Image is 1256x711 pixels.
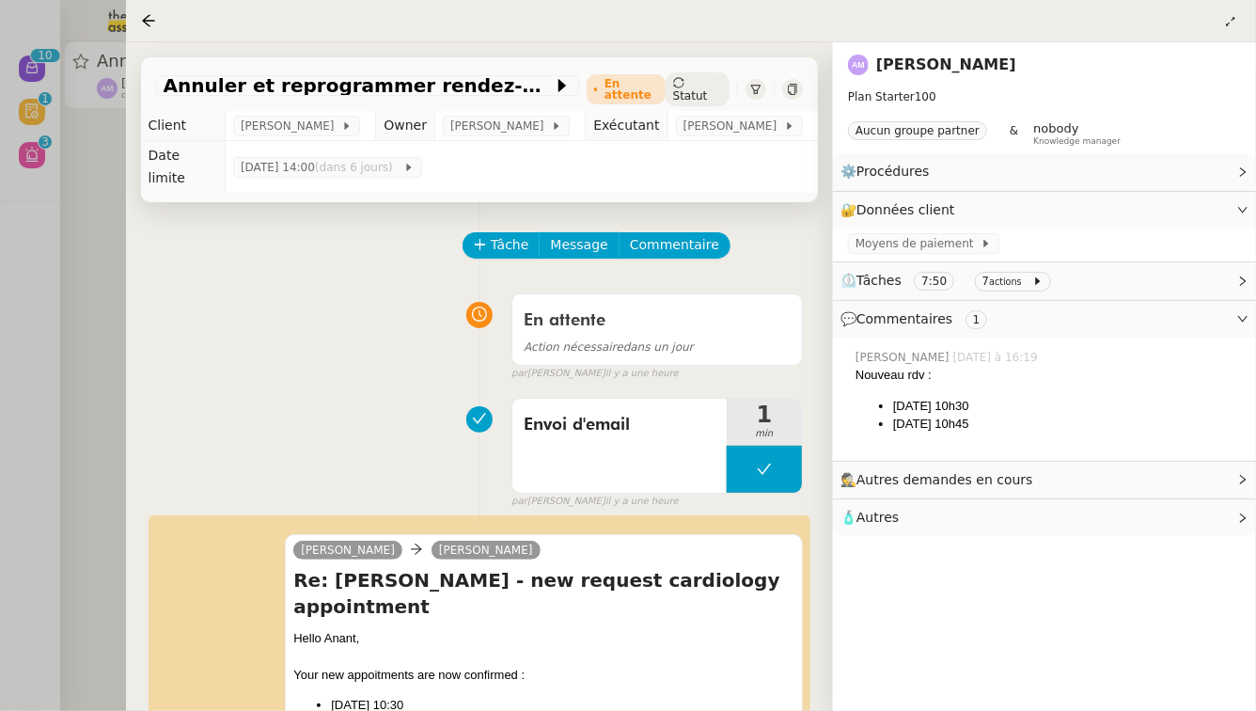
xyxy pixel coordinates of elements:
span: ⚙️ [840,161,938,182]
span: 100 [915,90,936,103]
span: 1 [727,403,802,426]
span: Moyens de paiement [856,234,981,253]
span: ⏲️ [840,273,1059,288]
span: dans un jour [524,340,694,354]
span: (dans 6 jours) [315,161,397,174]
div: 💬Commentaires 1 [833,301,1256,338]
span: Statut [673,89,708,103]
span: Commentaires [856,311,952,326]
span: Plan Starter [848,90,915,103]
img: svg [848,55,869,75]
span: 7 [982,275,990,288]
button: Commentaire [619,232,730,259]
app-user-label: Knowledge manager [1033,121,1121,146]
span: min [727,426,802,442]
span: nobody [1033,121,1078,135]
div: 🧴Autres [833,499,1256,536]
span: Action nécessaire [524,340,623,354]
span: Données client [856,202,955,217]
nz-tag: 7:50 [914,272,954,291]
span: & [1010,121,1018,146]
span: Autres demandes en cours [856,472,1033,487]
span: 🔐 [840,199,963,221]
span: Autres [856,510,899,525]
div: Your new appoitments are now confirmed : [293,666,794,685]
small: actions [989,276,1022,287]
small: [PERSON_NAME] [511,366,679,382]
span: [DATE] à 16:19 [953,349,1042,366]
span: Commentaire [630,234,719,256]
span: par [511,366,527,382]
span: [PERSON_NAME] [450,117,551,135]
div: ⏲️Tâches 7:50 7actions [833,262,1256,299]
span: Tâches [856,273,902,288]
small: [PERSON_NAME] [511,494,679,510]
div: 🕵️Autres demandes en cours [833,462,1256,498]
div: 🔐Données client [833,192,1256,229]
button: Tâche [463,232,541,259]
span: Knowledge manager [1033,136,1121,147]
td: Exécutant [586,111,667,141]
span: 💬 [840,311,995,326]
span: Annuler et reprogrammer rendez-vous cardiologue [164,76,553,95]
span: 🕵️ [840,472,1042,487]
div: ⚙️Procédures [833,153,1256,190]
span: il y a une heure [605,494,679,510]
span: [PERSON_NAME] [856,349,953,366]
td: Owner [376,111,435,141]
td: Client [141,111,226,141]
span: par [511,494,527,510]
h4: Re: [PERSON_NAME] - new request cardiology appointment [293,567,794,620]
span: Message [550,234,607,256]
a: [PERSON_NAME] [432,542,541,559]
div: Nouveau rdv : [856,366,1241,385]
span: 🧴 [840,510,899,525]
span: [DATE] 14:00 [241,158,403,177]
span: Procédures [856,164,930,179]
button: Message [539,232,619,259]
span: Envoi d'email [524,411,715,439]
div: En attente [604,78,658,101]
span: [PERSON_NAME] [241,117,341,135]
a: [PERSON_NAME] [876,55,1016,73]
span: il y a une heure [605,366,679,382]
li: [DATE] 10h30 [893,397,1241,416]
nz-tag: Aucun groupe partner [848,121,987,140]
span: [PERSON_NAME] [683,117,784,135]
span: Tâche [491,234,529,256]
li: [DATE] 10h45 [893,415,1241,434]
a: [PERSON_NAME] [293,542,402,559]
span: En attente [524,312,605,329]
td: Date limite [141,141,226,193]
div: Hello Anant, [293,629,794,648]
nz-tag: 1 [966,310,988,329]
